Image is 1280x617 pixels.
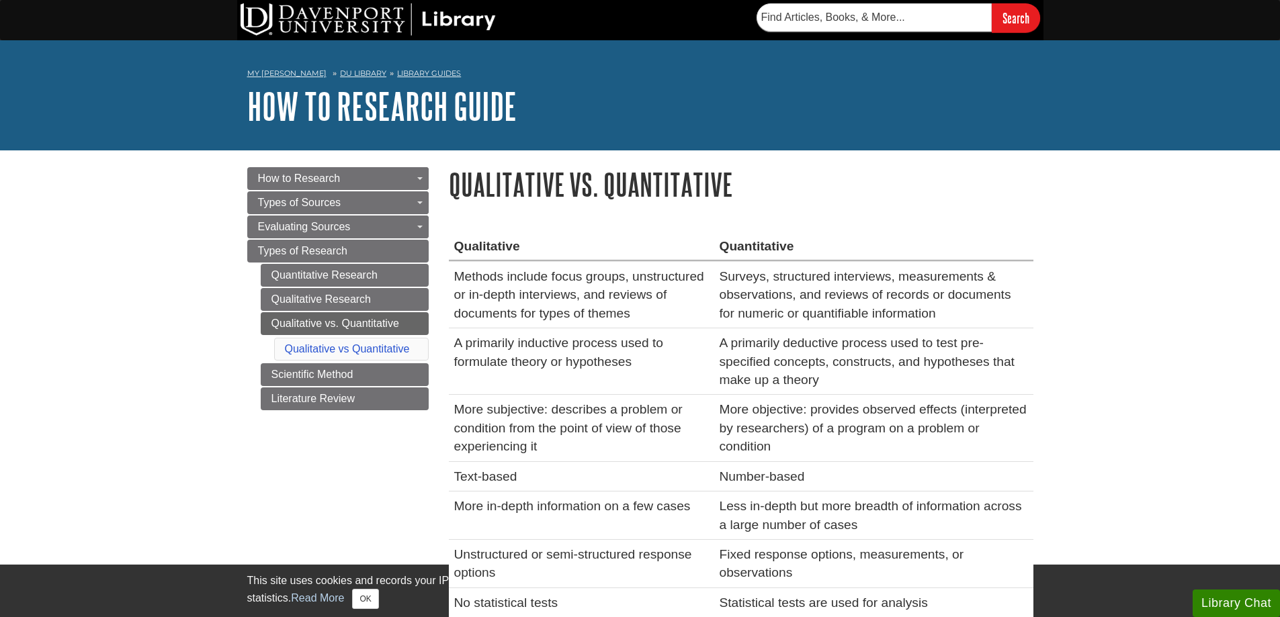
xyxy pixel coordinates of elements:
a: DU Library [340,68,386,78]
div: Guide Page Menu [247,167,429,410]
th: Quantitative [714,232,1033,261]
td: More objective: provides observed effects (interpreted by researchers) of a program on a problem ... [714,395,1033,461]
td: More in-depth information on a few cases [449,491,714,540]
td: A primarily deductive process used to test pre-specified concepts, constructs, and hypotheses tha... [714,328,1033,395]
td: Unstructured or semi-structured response options [449,539,714,587]
td: Surveys, structured interviews, measurements & observations, and reviews of records or documents ... [714,261,1033,328]
span: Types of Research [258,245,347,256]
td: Less in-depth but more breadth of information across a large number of cases [714,491,1033,540]
span: Evaluating Sources [258,221,351,232]
a: Library Guides [397,68,461,78]
a: Evaluating Sources [247,216,429,238]
img: DU Library [241,3,496,36]
th: Qualitative [449,232,714,261]
a: Quantitative Research [261,264,429,287]
a: Literature Review [261,387,429,410]
button: Library Chat [1193,589,1280,617]
h1: Qualitative vs. Quantitative [449,167,1033,201]
td: A primarily inductive process used to formulate theory or hypotheses [449,328,714,395]
td: Statistical tests are used for analysis [714,587,1033,617]
a: Types of Sources [247,191,429,214]
a: Qualitative vs Quantitative [285,343,410,354]
a: Read More [291,592,344,604]
td: Methods include focus groups, unstructured or in-depth interviews, and reviews of documents for t... [449,261,714,328]
a: Types of Research [247,240,429,263]
form: Searches DU Library's articles, books, and more [757,3,1040,32]
a: How to Research [247,167,429,190]
a: My [PERSON_NAME] [247,68,327,79]
div: This site uses cookies and records your IP address for usage statistics. Additionally, we use Goo... [247,573,1033,609]
input: Find Articles, Books, & More... [757,3,992,32]
nav: breadcrumb [247,64,1033,86]
span: Types of Sources [258,197,341,208]
a: Qualitative vs. Quantitative [261,312,429,335]
a: Qualitative Research [261,288,429,311]
a: Scientific Method [261,363,429,386]
a: How to Research Guide [247,85,517,127]
td: Number-based [714,461,1033,491]
td: Fixed response options, measurements, or observations [714,539,1033,587]
button: Close [352,589,378,609]
span: How to Research [258,173,341,184]
td: No statistical tests [449,587,714,617]
input: Search [992,3,1040,32]
td: More subjective: describes a problem or condition from the point of view of those experiencing it [449,395,714,461]
td: Text-based [449,461,714,491]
